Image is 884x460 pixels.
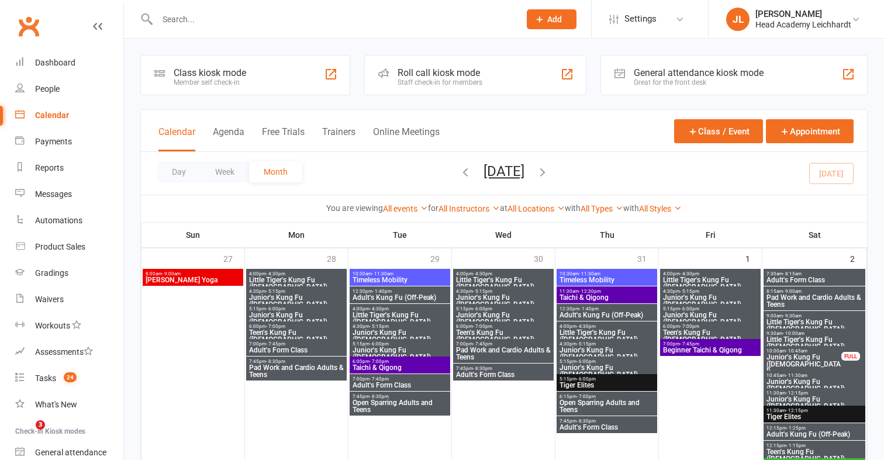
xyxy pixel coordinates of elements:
[262,126,305,151] button: Free Trials
[766,331,863,336] span: 9:30am
[783,271,802,276] span: - 8:15am
[786,373,807,378] span: - 11:30am
[352,399,448,413] span: Open Sparring Adults and Teens
[455,347,551,361] span: Pad Work and Cardio Adults & Teens
[659,223,762,247] th: Fri
[559,271,655,276] span: 10:30am
[755,19,851,30] div: Head Academy Leichhardt
[786,443,806,448] span: - 1:15pm
[473,271,492,276] span: - 4:30pm
[248,276,344,290] span: Little Tiger's Kung Fu ([DEMOGRAPHIC_DATA])
[766,294,863,308] span: Pad Work and Cardio Adults & Teens
[766,413,863,420] span: Tiger Elites
[352,376,448,382] span: 7:00pm
[15,392,123,418] a: What's New
[455,294,551,308] span: Junior's Kung Fu ([DEMOGRAPHIC_DATA])
[64,372,77,382] span: 24
[373,126,440,151] button: Online Meetings
[766,336,863,350] span: Little Tiger's Kung Fu ([DEMOGRAPHIC_DATA])
[662,276,758,290] span: Little Tiger's Kung Fu ([DEMOGRAPHIC_DATA])
[559,419,655,424] span: 7:45pm
[266,359,285,364] span: - 8:30pm
[766,373,863,378] span: 10:45am
[35,400,77,409] div: What's New
[680,271,699,276] span: - 4:30pm
[352,347,448,361] span: Junior's Kung Fu ([DEMOGRAPHIC_DATA])
[766,378,863,392] span: Junior's Kung Fu ([DEMOGRAPHIC_DATA])
[559,294,655,301] span: Taichi & Qigong
[680,341,699,347] span: - 7:45pm
[547,15,562,24] span: Add
[623,203,639,213] strong: with
[559,289,655,294] span: 11:30am
[579,271,600,276] span: - 11:30am
[786,348,807,354] span: - 10:45am
[473,341,492,347] span: - 7:45pm
[766,354,842,375] span: Junior's Kung Fu ([DEMOGRAPHIC_DATA])
[634,78,764,87] div: Great for the front desk
[352,294,448,301] span: Adult's Kung Fu (Off-Peak)
[455,341,551,347] span: 7:00pm
[15,102,123,129] a: Calendar
[248,306,344,312] span: 5:15pm
[576,419,596,424] span: - 8:30pm
[248,312,344,326] span: Junior's Kung Fu ([DEMOGRAPHIC_DATA])
[745,248,762,268] div: 1
[559,341,655,347] span: 4:30pm
[248,289,344,294] span: 4:30pm
[162,271,181,276] span: - 9:00am
[326,203,383,213] strong: You are viewing
[352,271,448,276] span: 10:30am
[766,271,863,276] span: 7:30am
[637,248,658,268] div: 31
[370,376,389,382] span: - 7:45pm
[473,324,492,329] span: - 7:00pm
[559,382,655,389] span: Tiger Elites
[455,271,551,276] span: 4:00pm
[662,324,758,329] span: 6:00pm
[352,276,448,283] span: Timeless Mobility
[559,359,655,364] span: 5:15pm
[248,271,344,276] span: 4:00pm
[266,324,285,329] span: - 7:00pm
[473,306,492,312] span: - 6:00pm
[372,289,392,294] span: - 1:40pm
[15,260,123,286] a: Gradings
[473,289,492,294] span: - 5:15pm
[352,324,448,329] span: 4:30pm
[15,76,123,102] a: People
[352,341,448,347] span: 5:15pm
[14,12,43,41] a: Clubworx
[766,289,863,294] span: 8:15am
[559,376,655,382] span: 5:15pm
[662,289,758,294] span: 4:30pm
[15,234,123,260] a: Product Sales
[248,329,344,343] span: Teen's Kung Fu ([DEMOGRAPHIC_DATA])
[766,431,863,438] span: Adult's Kung Fu (Off-Peak)
[35,163,64,172] div: Reports
[680,324,699,329] span: - 7:00pm
[438,204,500,213] a: All Instructors
[370,306,389,312] span: - 4:30pm
[484,163,524,179] button: [DATE]
[662,294,758,308] span: Junior's Kung Fu ([DEMOGRAPHIC_DATA])
[766,426,863,431] span: 12:15pm
[372,271,393,276] span: - 11:30am
[352,394,448,399] span: 7:45pm
[248,359,344,364] span: 7:45pm
[662,347,758,354] span: Beginner Taichi & Qigong
[352,306,448,312] span: 4:00pm
[322,126,355,151] button: Trainers
[726,8,750,31] div: JL
[15,50,123,76] a: Dashboard
[352,359,448,364] span: 6:00pm
[786,390,808,396] span: - 12:15pm
[674,119,763,143] button: Class / Event
[157,161,201,182] button: Day
[662,341,758,347] span: 7:00pm
[248,347,344,354] span: Adult's Form Class
[154,11,512,27] input: Search...
[624,6,657,32] span: Settings
[581,204,623,213] a: All Types
[507,204,565,213] a: All Locations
